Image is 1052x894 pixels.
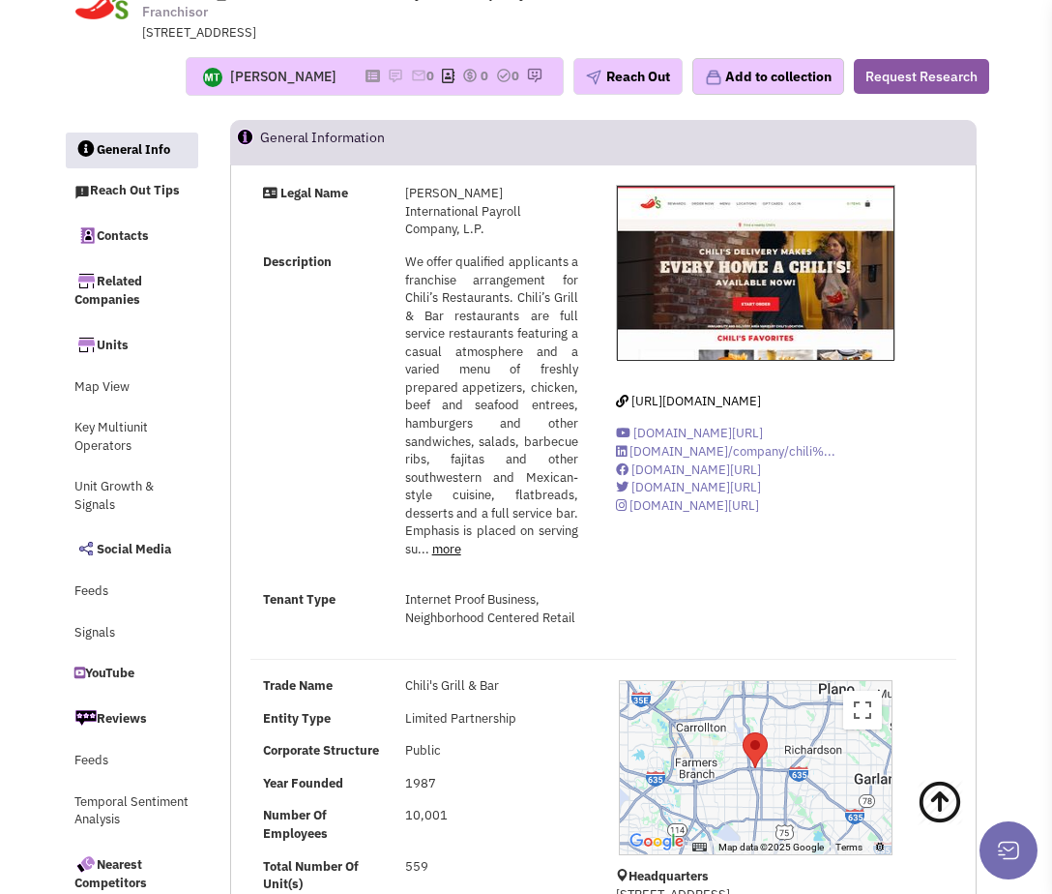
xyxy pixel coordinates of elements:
[617,186,894,361] img: Brinker International Payroll Company, L.P.
[573,58,683,95] button: Reach Out
[65,743,198,780] a: Feeds
[263,807,328,842] b: Number Of Employees
[393,710,591,729] div: Limited Partnership
[692,58,844,95] button: Add to collection
[65,173,198,210] a: Reach Out Tips
[65,410,198,464] a: Key Multiunit Operators
[432,541,461,557] a: more
[411,68,426,83] img: icon-email-active-16.png
[631,393,761,409] span: [URL][DOMAIN_NAME]
[65,324,198,365] a: Units
[625,829,688,854] a: Open this area in Google Maps (opens a new window)
[743,732,768,768] div: Brinker International Payroll Company, L.P.
[527,68,542,83] img: research-icon.png
[718,842,824,852] span: Map data ©2025 Google
[625,829,688,854] img: Google
[496,68,511,83] img: TaskCount.png
[65,469,198,523] a: Unit Growth & Signals
[263,253,332,270] strong: Description
[65,656,198,693] a: YouTube
[616,443,835,460] a: [DOMAIN_NAME]/company/chili%...
[633,425,763,441] span: [DOMAIN_NAME][URL]
[65,215,198,255] a: Contacts
[616,462,761,478] a: [DOMAIN_NAME][URL]
[393,807,591,825] div: 10,001
[263,858,359,893] b: Total Number Of Unit(s)
[66,133,198,169] a: General Info
[263,591,336,608] strong: Tenant Type
[65,785,198,839] a: Temporal Sentiment Analysis
[616,393,761,409] a: [URL][DOMAIN_NAME]
[142,24,647,43] div: [STREET_ADDRESS]
[393,677,591,696] div: Chili's Grill & Bar
[65,698,198,738] a: Reviews
[917,760,1013,885] a: Back To Top
[616,497,759,514] a: [DOMAIN_NAME][URL]
[843,691,882,730] button: Toggle fullscreen view
[481,68,488,84] span: 0
[405,253,578,557] span: We offer qualified applicants a franchise arrangement for Chili’s Restaurants. Chili’s Grill & Ba...
[65,370,198,406] a: Map View
[393,742,591,760] div: Public
[388,68,403,83] img: icon-note.png
[692,841,706,854] button: Keyboard shortcuts
[393,591,591,627] div: Internet Proof Business, Neighborhood Centered Retail
[393,858,591,877] div: 559
[263,775,343,791] b: Year Founded
[65,574,198,611] a: Feeds
[263,677,333,694] b: Trade Name
[616,479,761,495] a: [DOMAIN_NAME][URL]
[393,185,591,239] div: [PERSON_NAME] International Payroll Company, L.P.
[280,185,348,201] strong: Legal Name
[628,868,709,884] b: Headquarters
[854,59,989,94] button: Request Research
[629,497,759,514] span: [DOMAIN_NAME][URL]
[586,70,601,85] img: plane.png
[393,775,591,793] div: 1987
[65,528,198,569] a: Social Media
[462,68,478,83] img: icon-dealamount.png
[631,462,761,478] span: [DOMAIN_NAME][URL]
[835,842,862,852] a: Terms (opens in new tab)
[629,443,835,460] span: [DOMAIN_NAME]/company/chili%...
[511,68,519,84] span: 0
[230,67,336,86] div: [PERSON_NAME]
[426,68,434,84] span: 0
[263,742,379,759] b: Corporate Structure
[705,69,722,86] img: icon-collection-lavender.png
[260,121,385,164] h2: General Information
[142,2,208,22] span: Franchisor
[616,425,763,441] a: [DOMAIN_NAME][URL]
[263,710,331,727] b: Entity Type
[65,615,198,652] a: Signals
[65,260,198,319] a: Related Companies
[874,842,886,852] a: Report errors in the road map or imagery to Google
[631,479,761,495] span: [DOMAIN_NAME][URL]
